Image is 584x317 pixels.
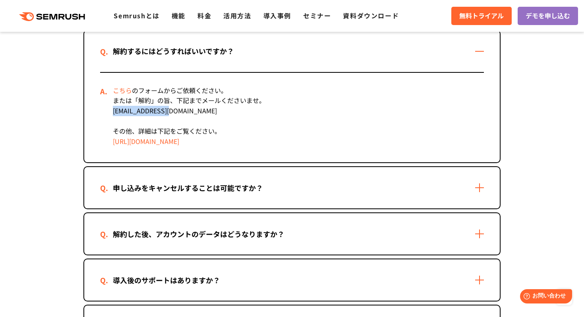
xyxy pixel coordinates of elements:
a: 活用方法 [223,11,251,20]
div: 導入後のサポートはありますか？ [100,274,233,286]
iframe: Help widget launcher [513,286,575,308]
span: 無料トライアル [459,11,504,21]
a: 資料ダウンロード [343,11,399,20]
div: 解約した後、アカウントのデータはどうなりますか？ [100,228,297,240]
div: のフォームからご依頼ください。 または「解約」の旨、下記までメールくださいませ。 [EMAIL_ADDRESS][DOMAIN_NAME] その他、詳細は下記をご覧ください。 [100,73,484,163]
div: 申し込みをキャンセルすることは可能ですか？ [100,182,276,194]
span: デモを申し込む [526,11,570,21]
a: [URL][DOMAIN_NAME] [113,136,179,146]
a: 料金 [197,11,211,20]
a: 機能 [172,11,186,20]
a: デモを申し込む [518,7,578,25]
div: 解約するにはどうすればいいですか？ [100,45,247,57]
a: セミナー [303,11,331,20]
a: こちら [113,86,132,95]
a: Semrushとは [114,11,159,20]
a: 無料トライアル [451,7,512,25]
a: 導入事例 [263,11,291,20]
